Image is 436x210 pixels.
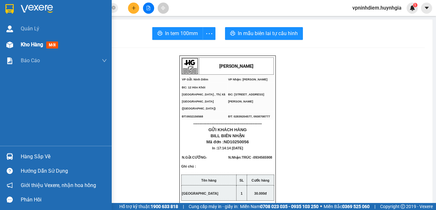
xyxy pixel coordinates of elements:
span: Cung cấp máy in - giấy in: [189,203,238,210]
span: Giới thiệu Vexere, nhận hoa hồng [21,181,96,189]
span: close-circle [112,6,116,10]
span: 1 [241,191,243,195]
img: warehouse-icon [6,26,13,32]
span: Nhận: [41,5,57,12]
span: Gửi: [5,6,15,13]
span: more [203,30,215,38]
img: warehouse-icon [6,41,13,48]
strong: 1900 633 818 [151,204,178,209]
button: printerIn mẫu biên lai tự cấu hình [225,27,303,40]
strong: 0708 023 035 - 0935 103 250 [260,204,319,209]
span: Kho hàng [21,41,43,48]
span: N.Gửi: [182,155,207,159]
span: BILL BIÊN NHẬN [211,133,245,138]
span: ĐC: 12 Hòn Khói [GEOGRAPHIC_DATA] , Thị Xã [GEOGRAPHIC_DATA] ([GEOGRAPHIC_DATA]) [182,86,225,110]
span: GỬI KHÁCH HÀNG [208,127,247,132]
span: In tem 100mm [165,29,198,37]
span: Miền Bắc [324,203,370,210]
div: TRÚC [41,20,93,27]
span: printer [157,31,162,37]
button: caret-down [421,3,432,14]
span: 0934565908 [253,155,272,159]
strong: [PERSON_NAME] [219,64,253,69]
img: icon-new-feature [410,5,415,11]
img: solution-icon [6,57,13,64]
div: 0934565908 [41,27,93,36]
div: Ninh Diêm [5,5,37,21]
span: ĐT: 02839204577, 0938708777 [228,115,270,118]
span: aim [161,6,165,10]
span: ND10250056 [224,139,249,144]
img: warehouse-icon [6,153,13,160]
button: file-add [143,3,154,14]
span: In mẫu biên lai tự cấu hình [238,29,298,37]
span: 30.000đ [254,191,267,195]
span: Mã đơn : [206,139,249,144]
span: copyright [401,204,405,209]
span: ---------------------------------------------- [193,121,262,126]
div: Hướng dẫn sử dụng [21,166,107,176]
button: plus [128,3,139,14]
span: mới [46,41,58,49]
span: Ghi chú : [181,164,196,173]
span: close-circle [112,5,116,11]
span: | [183,203,184,210]
span: caret-down [424,5,430,11]
span: Đã thu : [5,40,23,47]
strong: 0369 525 060 [342,204,370,209]
span: ĐT:0932156568 [182,115,203,118]
div: Hàng sắp về [21,152,107,161]
div: Phản hồi [21,195,107,205]
span: Báo cáo [21,56,40,64]
div: 30.000 [5,40,38,55]
span: - [206,155,207,159]
span: vpninhdiem.huynhgia [347,4,407,12]
span: file-add [146,6,151,10]
span: ĐC: [STREET_ADDRESS][PERSON_NAME] [228,93,264,103]
span: N.Nhận: [228,155,272,159]
span: | [374,203,375,210]
span: TRÚC - [242,155,272,159]
span: question-circle [7,168,13,174]
img: logo [182,58,198,74]
img: logo-vxr [5,4,14,14]
sup: 1 [413,3,417,7]
strong: Tên hàng [201,178,216,182]
span: [GEOGRAPHIC_DATA] [182,191,218,195]
span: Quản Lý [21,25,39,33]
div: CƯỜNG [5,21,37,28]
span: Miền Nam [240,203,319,210]
span: Hỗ trợ kỹ thuật: [119,203,178,210]
span: 17:14:14 [DATE] [217,146,243,150]
span: VP Gửi: Ninh Diêm [182,78,208,81]
button: aim [158,3,169,14]
span: In : [212,146,243,150]
button: printerIn tem 100mm [152,27,203,40]
span: printer [230,31,235,37]
span: VP Nhận: [PERSON_NAME] [228,78,267,81]
span: CƯỜNG [192,155,206,159]
span: down [102,58,107,63]
span: notification [7,182,13,188]
div: [PERSON_NAME] [41,5,93,20]
span: 1 [414,3,416,7]
button: more [203,27,215,40]
strong: SL [239,178,244,182]
span: message [7,197,13,203]
strong: Cước hàng [252,178,269,182]
span: ⚪️ [320,205,322,208]
span: plus [132,6,136,10]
